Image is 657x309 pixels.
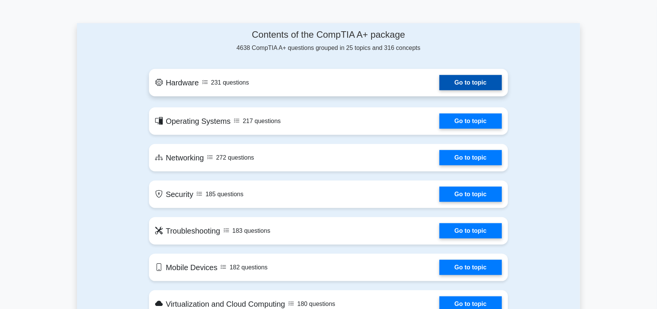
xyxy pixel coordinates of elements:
a: Go to topic [439,223,502,239]
div: 4638 CompTIA A+ questions grouped in 25 topics and 316 concepts [149,29,508,53]
a: Go to topic [439,114,502,129]
a: Go to topic [439,75,502,90]
a: Go to topic [439,150,502,165]
a: Go to topic [439,260,502,275]
h4: Contents of the CompTIA A+ package [149,29,508,40]
a: Go to topic [439,187,502,202]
